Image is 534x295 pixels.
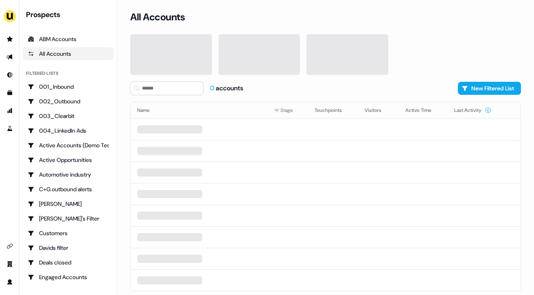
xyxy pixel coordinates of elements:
[3,122,16,135] a: Go to experiments
[23,139,114,152] a: Go to Active Accounts (Demo Test)
[28,127,109,135] div: 004_LinkedIn Ads
[131,102,267,118] th: Name
[28,273,109,281] div: Engaged Accounts
[3,68,16,81] a: Go to Inbound
[28,50,109,58] div: All Accounts
[28,244,109,252] div: Davids filter
[23,80,114,93] a: Go to 001_Inbound
[3,258,16,271] a: Go to team
[28,141,109,149] div: Active Accounts (Demo Test)
[3,86,16,99] a: Go to templates
[23,256,114,269] a: Go to Deals closed
[23,271,114,284] a: Go to Engaged Accounts
[23,95,114,108] a: Go to 002_Outbound
[458,82,521,95] button: New Filtered List
[23,124,114,137] a: Go to 004_LinkedIn Ads
[28,170,109,179] div: Automotive industry
[274,106,302,114] div: Stage
[26,10,114,20] div: Prospects
[28,229,109,237] div: Customers
[28,200,109,208] div: [PERSON_NAME]
[3,33,16,46] a: Go to prospects
[23,33,114,46] a: ABM Accounts
[26,70,58,77] div: Filtered lists
[28,35,109,43] div: ABM Accounts
[23,197,114,210] a: Go to Charlotte Stone
[28,97,109,105] div: 002_Outbound
[454,103,491,118] button: Last Activity
[210,84,216,92] span: 0
[28,214,109,223] div: [PERSON_NAME]'s Filter
[130,11,185,23] h3: All Accounts
[28,112,109,120] div: 003_Clearbit
[23,153,114,166] a: Go to Active Opportunities
[365,103,391,118] button: Visitors
[210,84,243,93] div: accounts
[23,227,114,240] a: Go to Customers
[28,258,109,267] div: Deals closed
[23,47,114,60] a: All accounts
[23,168,114,181] a: Go to Automotive industry
[405,103,441,118] button: Active Time
[23,212,114,225] a: Go to Charlotte's Filter
[3,50,16,63] a: Go to outbound experience
[3,104,16,117] a: Go to attribution
[3,240,16,253] a: Go to integrations
[23,109,114,122] a: Go to 003_Clearbit
[23,241,114,254] a: Go to Davids filter
[28,156,109,164] div: Active Opportunities
[23,183,114,196] a: Go to C+G outbound alerts
[28,185,109,193] div: C+G outbound alerts
[28,83,109,91] div: 001_Inbound
[3,275,16,288] a: Go to profile
[315,103,352,118] button: Touchpoints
